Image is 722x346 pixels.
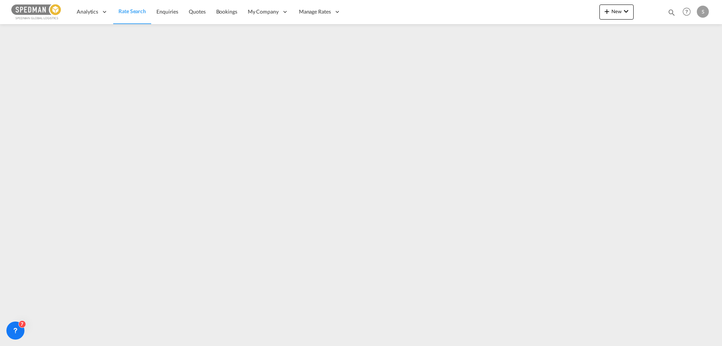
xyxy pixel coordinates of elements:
[622,7,631,16] md-icon: icon-chevron-down
[602,7,611,16] md-icon: icon-plus 400-fg
[680,5,697,19] div: Help
[156,8,178,15] span: Enquiries
[11,3,62,20] img: c12ca350ff1b11efb6b291369744d907.png
[697,6,709,18] div: S
[77,8,98,15] span: Analytics
[667,8,676,17] md-icon: icon-magnify
[189,8,205,15] span: Quotes
[216,8,237,15] span: Bookings
[667,8,676,20] div: icon-magnify
[118,8,146,14] span: Rate Search
[248,8,279,15] span: My Company
[599,5,634,20] button: icon-plus 400-fgNewicon-chevron-down
[680,5,693,18] span: Help
[602,8,631,14] span: New
[299,8,331,15] span: Manage Rates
